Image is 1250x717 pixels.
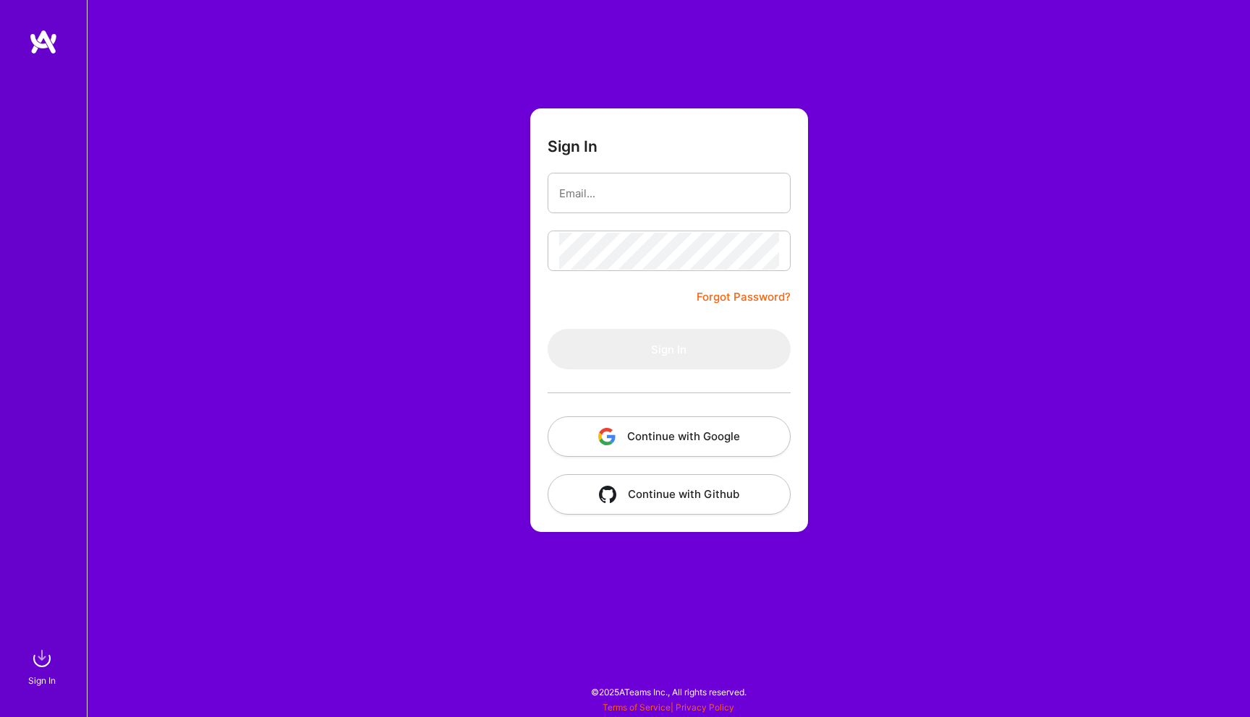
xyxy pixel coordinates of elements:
[676,702,734,713] a: Privacy Policy
[603,702,734,713] span: |
[29,29,58,55] img: logo
[697,288,791,306] a: Forgot Password?
[548,329,791,369] button: Sign In
[599,486,616,503] img: icon
[598,428,616,445] img: icon
[548,416,791,457] button: Continue with Google
[548,137,598,155] h3: Sign In
[603,702,671,713] a: Terms of Service
[87,674,1250,710] div: © 2025 ATeams Inc., All rights reserved.
[28,673,56,688] div: Sign In
[27,644,56,673] img: sign in
[30,644,56,688] a: sign inSign In
[548,474,791,515] button: Continue with Github
[559,175,779,212] input: Email...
